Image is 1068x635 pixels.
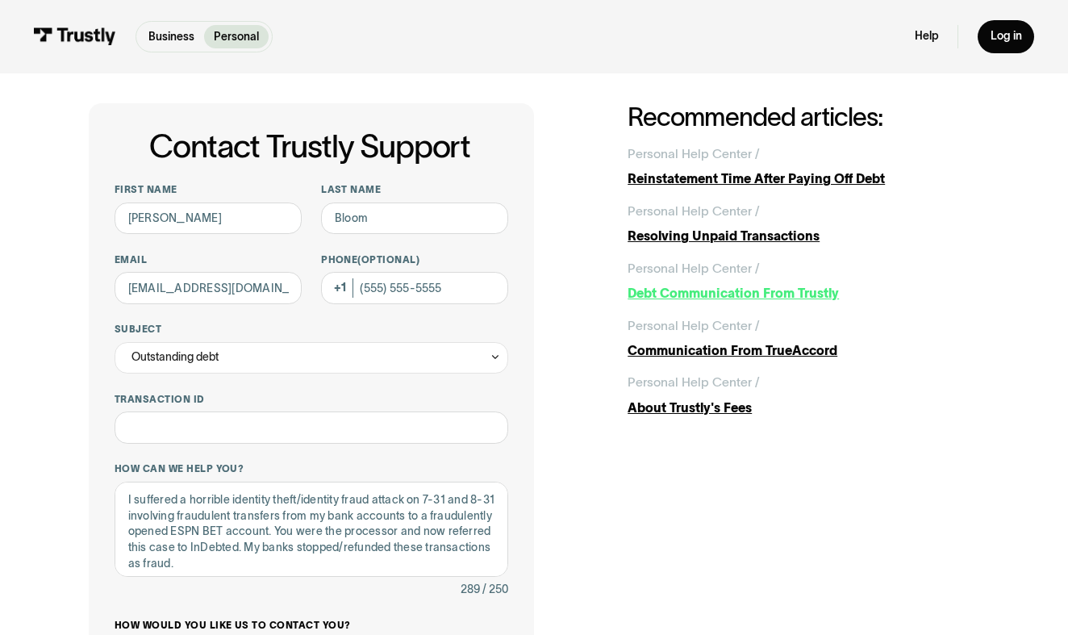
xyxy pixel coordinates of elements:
p: Personal [214,28,259,45]
div: Outstanding debt [131,348,219,367]
input: (555) 555-5555 [321,272,508,303]
label: How would you like us to contact you? [115,619,509,632]
label: How can we help you? [115,462,509,475]
div: Outstanding debt [115,342,509,374]
label: Subject [115,323,509,336]
div: Reinstatement Time After Paying Off Debt [628,169,978,189]
a: Personal Help Center /Debt Communication From Trustly [628,259,978,303]
div: Communication From TrueAccord [628,341,978,361]
a: Personal Help Center /Resolving Unpaid Transactions [628,202,978,246]
label: Transaction ID [115,393,509,406]
div: Resolving Unpaid Transactions [628,227,978,246]
a: Personal Help Center /Reinstatement Time After Paying Off Debt [628,144,978,189]
input: Alex [115,203,302,234]
a: Personal Help Center /About Trustly's Fees [628,373,978,417]
span: (Optional) [357,254,419,265]
div: About Trustly's Fees [628,399,978,418]
div: Log in [991,29,1022,44]
img: Trustly Logo [34,27,116,45]
a: Log in [978,20,1035,54]
div: Personal Help Center / [628,316,760,336]
a: Personal [204,25,269,48]
div: Personal Help Center / [628,144,760,164]
div: / 250 [482,580,508,599]
a: Help [915,29,939,44]
div: Personal Help Center / [628,202,760,221]
a: Personal Help Center /Communication From TrueAccord [628,316,978,361]
input: Howard [321,203,508,234]
p: Business [148,28,194,45]
a: Business [139,25,204,48]
div: Debt Communication From Trustly [628,284,978,303]
div: 289 [461,580,480,599]
label: Email [115,253,302,266]
label: First name [115,183,302,196]
input: alex@mail.com [115,272,302,303]
label: Last name [321,183,508,196]
div: Personal Help Center / [628,259,760,278]
label: Phone [321,253,508,266]
h1: Contact Trustly Support [111,129,509,164]
div: Personal Help Center / [628,373,760,392]
h2: Recommended articles: [628,103,978,132]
